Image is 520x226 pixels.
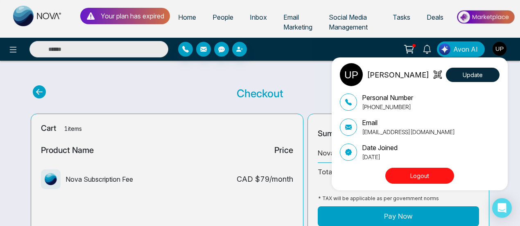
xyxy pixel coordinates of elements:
[362,93,413,103] p: Personal Number
[362,103,413,111] p: [PHONE_NUMBER]
[362,128,455,136] p: [EMAIL_ADDRESS][DOMAIN_NAME]
[367,69,429,80] p: [PERSON_NAME]
[362,143,398,153] p: Date Joined
[492,198,512,218] div: Open Intercom Messenger
[362,153,398,161] p: [DATE]
[446,68,500,82] button: Update
[362,118,455,128] p: Email
[385,168,454,184] button: Logout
